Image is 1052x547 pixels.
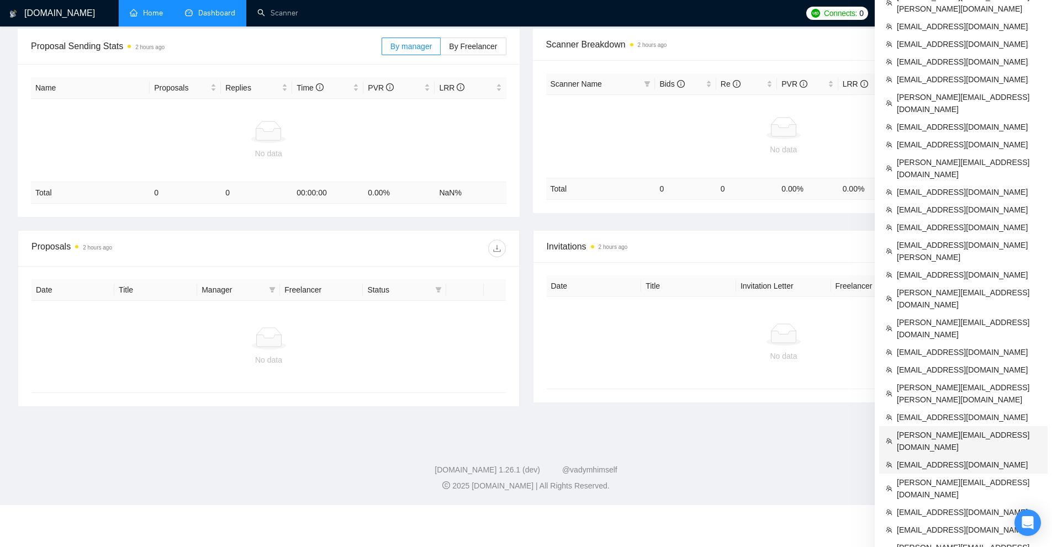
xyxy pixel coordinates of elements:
span: team [886,76,892,83]
div: No data [40,354,497,366]
span: Invitations [547,240,1021,253]
th: Freelancer [831,275,926,297]
span: team [886,390,892,397]
th: Date [31,279,114,301]
span: [EMAIL_ADDRESS][DOMAIN_NAME] [897,269,1041,281]
span: filter [644,81,651,87]
span: info-circle [800,80,807,88]
span: By manager [390,42,432,51]
span: team [886,248,892,254]
span: team [886,100,892,107]
span: [EMAIL_ADDRESS][DOMAIN_NAME] [897,139,1041,151]
span: [PERSON_NAME][EMAIL_ADDRESS][DOMAIN_NAME] [897,476,1041,501]
span: Bids [659,79,684,88]
span: info-circle [316,83,324,91]
th: Name [31,77,150,99]
td: Total [546,178,655,199]
span: [EMAIL_ADDRESS][DOMAIN_NAME] [897,364,1041,376]
th: Replies [221,77,292,99]
span: [EMAIL_ADDRESS][DOMAIN_NAME] [897,56,1041,68]
div: No data [551,144,1017,156]
span: team [886,325,892,332]
div: No data [35,147,502,160]
time: 2 hours ago [135,44,165,50]
span: LRR [843,79,868,88]
span: team [886,461,892,468]
span: team [886,414,892,421]
span: info-circle [860,80,868,88]
span: [PERSON_NAME][EMAIL_ADDRESS][DOMAIN_NAME] [897,429,1041,453]
span: dashboard [185,9,193,17]
td: NaN % [435,182,506,204]
button: download [488,240,506,257]
th: Date [547,275,642,297]
span: filter [435,286,442,293]
span: PVR [368,83,394,92]
span: Manager [202,284,265,296]
span: [PERSON_NAME][EMAIL_ADDRESS][PERSON_NAME][DOMAIN_NAME] [897,381,1041,406]
td: 0 [655,178,716,199]
th: Invitation Letter [736,275,831,297]
span: Proposal Sending Stats [31,39,382,53]
span: [EMAIL_ADDRESS][DOMAIN_NAME] [897,411,1041,423]
a: @vadymhimself [562,465,617,474]
span: team [886,165,892,172]
span: [EMAIL_ADDRESS][DOMAIN_NAME] [897,506,1041,518]
span: 0 [859,7,864,19]
div: No data [556,350,1012,362]
span: [EMAIL_ADDRESS][DOMAIN_NAME] [897,20,1041,33]
span: team [886,295,892,302]
th: Manager [197,279,280,301]
td: 0 [716,178,777,199]
span: [PERSON_NAME][EMAIL_ADDRESS][DOMAIN_NAME] [897,316,1041,341]
span: [EMAIL_ADDRESS][DOMAIN_NAME][PERSON_NAME] [897,239,1041,263]
span: LRR [439,83,464,92]
span: Scanner Name [551,79,602,88]
span: team [886,59,892,65]
img: upwork-logo.png [811,9,820,18]
th: Proposals [150,77,221,99]
span: By Freelancer [449,42,497,51]
td: 00:00:00 [292,182,363,204]
span: copyright [442,481,450,489]
a: searchScanner [257,8,298,18]
a: [DOMAIN_NAME] 1.26.1 (dev) [435,465,540,474]
td: 0.00 % [777,178,838,199]
span: PVR [781,79,807,88]
span: Connects: [824,7,857,19]
span: team [886,272,892,278]
time: 2 hours ago [638,42,667,48]
span: team [886,41,892,47]
div: 2025 [DOMAIN_NAME] | All Rights Reserved. [9,480,1043,492]
span: [PERSON_NAME][EMAIL_ADDRESS][DOMAIN_NAME] [897,156,1041,180]
span: [EMAIL_ADDRESS][DOMAIN_NAME] [897,204,1041,216]
div: Proposals [31,240,268,257]
span: team [886,438,892,444]
time: 2 hours ago [599,244,628,250]
span: filter [269,286,276,293]
th: Title [114,279,197,301]
span: team [886,23,892,30]
span: [EMAIL_ADDRESS][DOMAIN_NAME] [897,73,1041,86]
td: 0 [150,182,221,204]
span: [PERSON_NAME][EMAIL_ADDRESS][DOMAIN_NAME] [897,286,1041,311]
td: 0.00 % [363,182,435,204]
span: [EMAIL_ADDRESS][DOMAIN_NAME] [897,186,1041,198]
span: info-circle [457,83,464,91]
span: [PERSON_NAME][EMAIL_ADDRESS][DOMAIN_NAME] [897,91,1041,115]
div: Open Intercom Messenger [1014,509,1041,536]
span: team [886,206,892,213]
span: Scanner Breakdown [546,38,1022,51]
span: team [886,141,892,148]
span: Dashboard [198,8,235,18]
th: Freelancer [280,279,363,301]
span: team [886,485,892,492]
span: [EMAIL_ADDRESS][DOMAIN_NAME] [897,121,1041,133]
span: team [886,527,892,533]
img: logo [9,5,17,23]
span: download [489,244,505,253]
td: Total [31,182,150,204]
span: [EMAIL_ADDRESS][DOMAIN_NAME] [897,524,1041,536]
span: [EMAIL_ADDRESS][DOMAIN_NAME] [897,346,1041,358]
a: homeHome [130,8,163,18]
